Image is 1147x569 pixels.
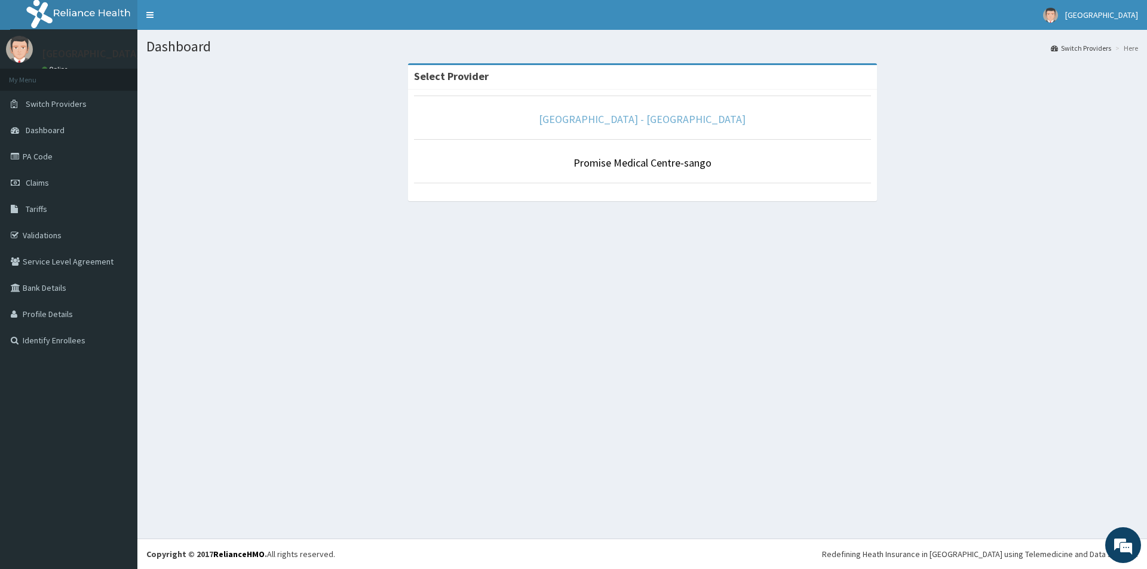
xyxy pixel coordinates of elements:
[1112,43,1138,53] li: Here
[822,548,1138,560] div: Redefining Heath Insurance in [GEOGRAPHIC_DATA] using Telemedicine and Data Science!
[26,177,49,188] span: Claims
[414,69,489,83] strong: Select Provider
[26,99,87,109] span: Switch Providers
[1051,43,1111,53] a: Switch Providers
[26,125,65,136] span: Dashboard
[1065,10,1138,20] span: [GEOGRAPHIC_DATA]
[146,39,1138,54] h1: Dashboard
[42,65,70,73] a: Online
[213,549,265,559] a: RelianceHMO
[539,112,746,126] a: [GEOGRAPHIC_DATA] - [GEOGRAPHIC_DATA]
[42,48,140,59] p: [GEOGRAPHIC_DATA]
[1043,8,1058,23] img: User Image
[26,204,47,214] span: Tariffs
[137,539,1147,569] footer: All rights reserved.
[6,36,33,63] img: User Image
[573,156,711,170] a: Promise Medical Centre-sango
[146,549,267,559] strong: Copyright © 2017 .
